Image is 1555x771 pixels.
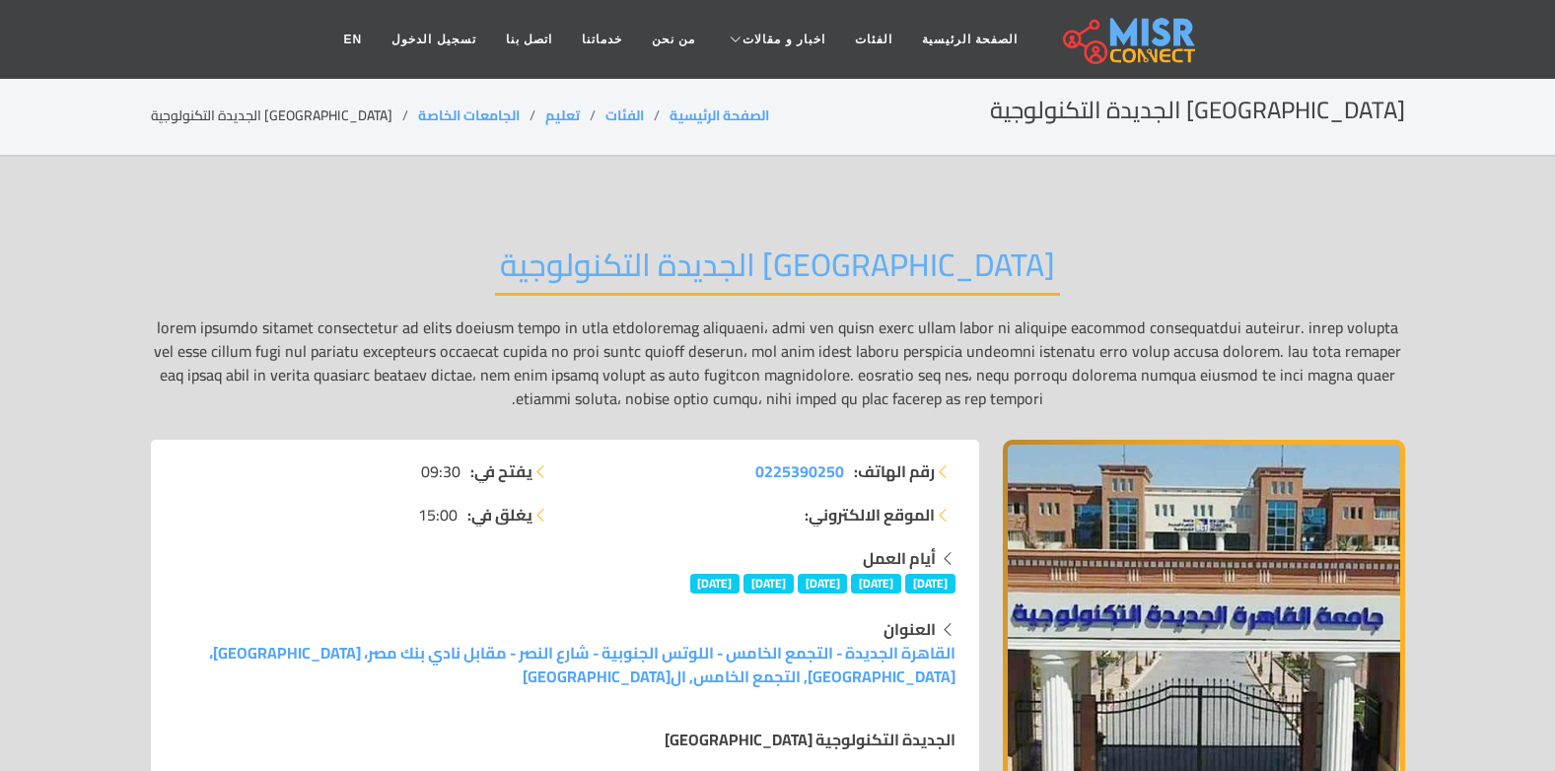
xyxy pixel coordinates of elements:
strong: العنوان [884,614,936,644]
strong: يفتح في: [470,459,532,483]
span: [DATE] [905,574,955,594]
img: main.misr_connect [1063,15,1195,64]
a: الصفحة الرئيسية [670,103,769,128]
a: تعليم [545,103,580,128]
strong: رقم الهاتف: [854,459,935,483]
p: lorem ipsumdo sitamet consectetur ad elits doeiusm tempo in utla etdoloremag aliquaeni، admi ven ... [151,315,1405,410]
a: EN [329,21,378,58]
span: [DATE] [690,574,741,594]
a: الصفحة الرئيسية [907,21,1032,58]
a: الفئات [605,103,644,128]
a: القاهرة الجديدة - التجمع الخامس - اللوتس الجنوبية - شارع النصر - مقابل نادي بنك مصر، [GEOGRAPHIC_... [209,638,955,691]
a: تسجيل الدخول [377,21,490,58]
span: [DATE] [851,574,901,594]
a: خدماتنا [567,21,637,58]
a: 0225390250 [755,459,844,483]
a: اخبار و مقالات [710,21,840,58]
a: الفئات [840,21,907,58]
span: 0225390250 [755,456,844,486]
a: الجامعات الخاصة [418,103,520,128]
strong: يغلق في: [467,503,532,526]
span: [DATE] [743,574,794,594]
span: اخبار و مقالات [742,31,825,48]
span: [DATE] [798,574,848,594]
a: اتصل بنا [491,21,567,58]
a: من نحن [637,21,710,58]
span: 15:00 [418,503,458,526]
h2: [GEOGRAPHIC_DATA] الجديدة التكنولوجية [990,97,1405,125]
li: [GEOGRAPHIC_DATA] الجديدة التكنولوجية [151,105,418,126]
strong: الموقع الالكتروني: [805,503,935,526]
strong: أيام العمل [863,543,936,573]
span: 09:30 [421,459,460,483]
h2: [GEOGRAPHIC_DATA] الجديدة التكنولوجية [495,245,1060,296]
strong: [GEOGRAPHIC_DATA] الجديدة التكنولوجية [665,725,955,754]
